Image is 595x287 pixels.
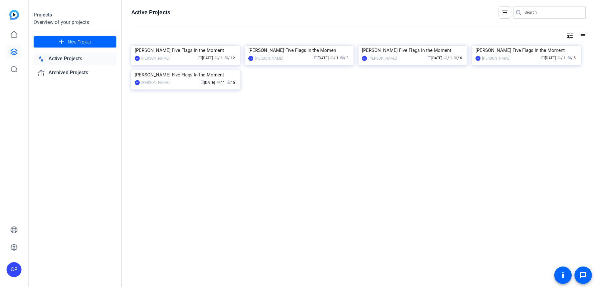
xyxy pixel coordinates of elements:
span: / 1 [444,56,452,60]
span: radio [224,56,228,59]
mat-icon: tune [566,32,574,39]
span: / 5 [567,56,576,60]
span: [DATE] [314,56,329,60]
div: [PERSON_NAME] Five Flags In the Momen [248,46,350,55]
span: New Project [68,39,91,45]
span: group [214,56,218,59]
span: [DATE] [541,56,556,60]
mat-icon: message [579,271,587,279]
span: radio [567,56,571,59]
span: calendar_today [200,80,204,84]
span: / 12 [224,56,235,60]
span: / 3 [340,56,349,60]
span: group [330,56,334,59]
div: CF [135,56,140,61]
span: calendar_today [198,56,202,59]
img: blue-gradient.svg [9,10,19,20]
div: [PERSON_NAME] Five Flags In the Moment [135,70,237,80]
span: [DATE] [200,80,215,85]
mat-icon: filter_list [501,9,508,16]
a: Archived Projects [34,66,116,79]
div: Projects [34,11,116,19]
span: / 1 [214,56,223,60]
div: CF [248,56,253,61]
div: [PERSON_NAME] [368,55,397,61]
div: [PERSON_NAME] Five Flags In the Moment [476,46,577,55]
span: calendar_today [541,56,545,59]
span: / 5 [227,80,235,85]
div: Overview of your projects [34,19,116,26]
span: radio [454,56,457,59]
div: [PERSON_NAME] Five Flags In the Moment [135,46,237,55]
span: / 1 [330,56,339,60]
div: CF [135,80,140,85]
mat-icon: add [58,38,65,46]
span: group [217,80,220,84]
span: [DATE] [428,56,442,60]
mat-icon: accessibility [559,271,567,279]
a: Active Projects [34,52,116,65]
div: [PERSON_NAME] [255,55,283,61]
span: calendar_today [314,56,318,59]
div: [PERSON_NAME] [482,55,510,61]
button: New Project [34,36,116,48]
span: group [444,56,447,59]
div: [PERSON_NAME] Five Flags In the Moment [362,46,464,55]
span: / 1 [557,56,566,60]
input: Search [525,9,581,16]
div: [PERSON_NAME] [141,80,170,86]
span: [DATE] [198,56,213,60]
h1: Active Projects [131,9,170,16]
div: CF [476,56,480,61]
div: CF [362,56,367,61]
div: CF [7,262,21,277]
span: radio [227,80,230,84]
span: / 1 [217,80,225,85]
mat-icon: list [578,32,586,39]
span: / 6 [454,56,462,60]
span: calendar_today [428,56,431,59]
span: radio [340,56,344,59]
span: group [557,56,561,59]
div: [PERSON_NAME] [141,55,170,61]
